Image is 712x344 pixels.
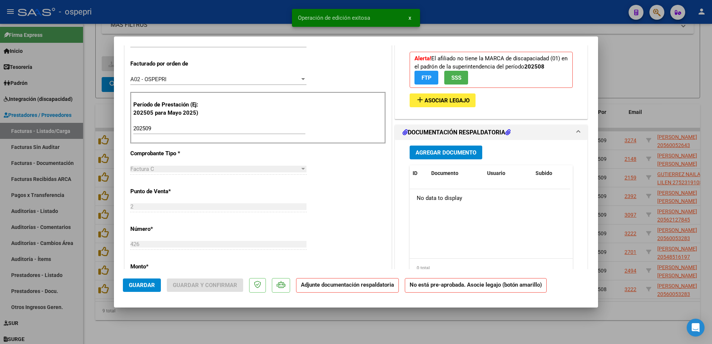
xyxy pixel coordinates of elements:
button: Asociar Legajo [410,93,476,107]
span: x [409,15,411,21]
strong: No está pre-aprobada. Asocie legajo (botón amarillo) [405,278,547,293]
span: Asociar Legajo [425,97,470,104]
span: Agregar Documento [416,149,476,156]
p: Número [130,225,207,233]
div: No data to display [410,189,570,208]
button: SSS [444,71,468,85]
p: Facturado por orden de [130,60,207,68]
span: Documento [431,170,458,176]
h1: DOCUMENTACIÓN RESPALDATORIA [403,128,511,137]
span: Usuario [487,170,505,176]
strong: Alerta! [414,55,431,62]
div: PREAPROBACIÓN PARA INTEGRACION [395,41,587,119]
strong: 202508 [524,63,544,70]
div: Open Intercom Messenger [687,319,705,337]
span: SSS [451,74,461,81]
datatable-header-cell: Documento [428,165,484,181]
p: Comprobante Tipo * [130,149,207,158]
span: Factura C [130,166,154,172]
button: Agregar Documento [410,146,482,159]
strong: Adjunte documentación respaldatoria [301,281,394,288]
span: El afiliado no tiene la MARCA de discapaciadad (01) en el padrón de la superintendencia del período [414,55,568,81]
datatable-header-cell: ID [410,165,428,181]
p: Punto de Venta [130,187,207,196]
button: x [403,11,417,25]
div: DOCUMENTACIÓN RESPALDATORIA [395,140,587,294]
span: A02 - OSPEPRI [130,76,166,83]
span: Subido [535,170,552,176]
button: FTP [414,71,438,85]
mat-expansion-panel-header: DOCUMENTACIÓN RESPALDATORIA [395,125,587,140]
datatable-header-cell: Acción [570,165,607,181]
p: Período de Prestación (Ej: 202505 para Mayo 2025) [133,101,208,117]
datatable-header-cell: Usuario [484,165,533,181]
button: Guardar y Confirmar [167,278,243,292]
p: Monto [130,262,207,271]
div: 0 total [410,259,573,277]
span: FTP [422,74,432,81]
datatable-header-cell: Subido [533,165,570,181]
mat-icon: add [416,95,425,104]
span: Guardar y Confirmar [173,282,237,289]
span: Guardar [129,282,155,289]
button: Guardar [123,278,161,292]
span: ID [413,170,417,176]
span: Operación de edición exitosa [298,14,370,22]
